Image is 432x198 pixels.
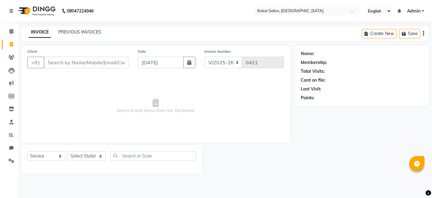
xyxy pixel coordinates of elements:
[301,68,325,75] div: Total Visits:
[67,2,94,19] b: 08047224946
[406,174,426,192] iframe: chat widget
[110,151,196,161] input: Search or Scan
[399,29,420,38] button: Save
[301,51,314,57] div: Name:
[138,49,146,54] label: Date
[27,76,284,136] span: Select & add items from the list below
[44,57,129,68] input: Search by Name/Mobile/Email/Code
[362,29,397,38] button: Create New
[301,77,326,83] div: Card on file:
[27,57,44,68] button: +91
[58,29,101,35] a: PREVIOUS INVOICES
[301,59,327,66] div: Membership:
[15,2,57,19] img: logo
[29,27,51,38] a: INVOICE
[301,86,321,92] div: Last Visit:
[301,95,314,101] div: Points:
[27,49,37,54] label: Client
[407,8,420,14] span: Admin
[204,49,231,54] label: Invoice Number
